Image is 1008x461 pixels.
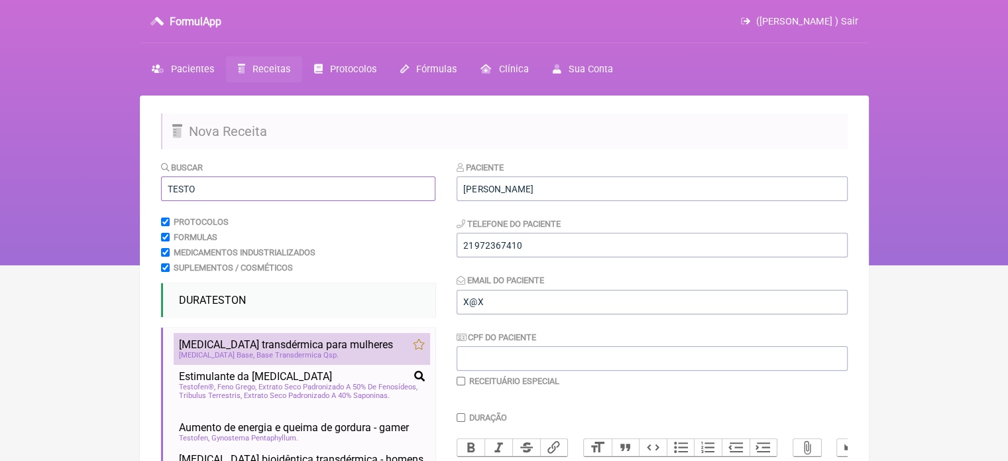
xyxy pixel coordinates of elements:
[639,439,667,456] button: Code
[179,338,393,351] span: [MEDICAL_DATA] transdérmica para mulheres
[179,383,418,391] span: Testofen®, Feno Grego, Extrato Seco Padronizado A 50% De Fenosídeos
[569,64,613,75] span: Sua Conta
[469,413,507,423] label: Duração
[179,370,332,383] span: Estimulante da [MEDICAL_DATA]
[179,421,409,434] span: Aumento de energia e queima de gordura - gamer
[226,56,302,82] a: Receitas
[252,64,290,75] span: Receitas
[694,439,722,456] button: Numbers
[540,439,568,456] button: Link
[179,294,246,306] span: DURATESTON
[179,351,254,360] span: [MEDICAL_DATA] Base
[457,219,561,229] label: Telefone do Paciente
[330,64,376,75] span: Protocolos
[140,56,226,82] a: Pacientes
[750,439,777,456] button: Increase Level
[722,439,750,456] button: Decrease Level
[174,247,315,257] label: Medicamentos Industrializados
[256,351,339,360] span: Base Transdermica Qsp
[457,275,544,285] label: Email do Paciente
[793,439,821,456] button: Attach Files
[584,439,612,456] button: Heading
[612,439,640,456] button: Quote
[667,439,695,456] button: Bullets
[741,16,858,27] a: ([PERSON_NAME] ) Sair
[171,64,214,75] span: Pacientes
[837,439,865,456] button: Undo
[179,391,390,400] span: Tribulus Terrestris, Extrato Seco Padronizado A 40% Saponinas
[512,439,540,456] button: Strikethrough
[457,332,536,342] label: CPF do Paciente
[161,176,435,201] input: exemplo: emagrecimento, ansiedade
[416,64,457,75] span: Fórmulas
[388,56,469,82] a: Fórmulas
[469,376,559,386] label: Receituário Especial
[161,163,203,172] label: Buscar
[161,113,848,149] h2: Nova Receita
[484,439,512,456] button: Italic
[756,16,858,27] span: ([PERSON_NAME] ) Sair
[174,263,293,273] label: Suplementos / Cosméticos
[174,232,217,242] label: Formulas
[170,15,221,28] h3: FormulApp
[457,163,504,172] label: Paciente
[211,434,298,442] span: Gynostema Pentaphyllum
[469,56,540,82] a: Clínica
[457,439,485,456] button: Bold
[174,217,229,227] label: Protocolos
[179,434,209,442] span: Testofen
[302,56,388,82] a: Protocolos
[540,56,624,82] a: Sua Conta
[498,64,528,75] span: Clínica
